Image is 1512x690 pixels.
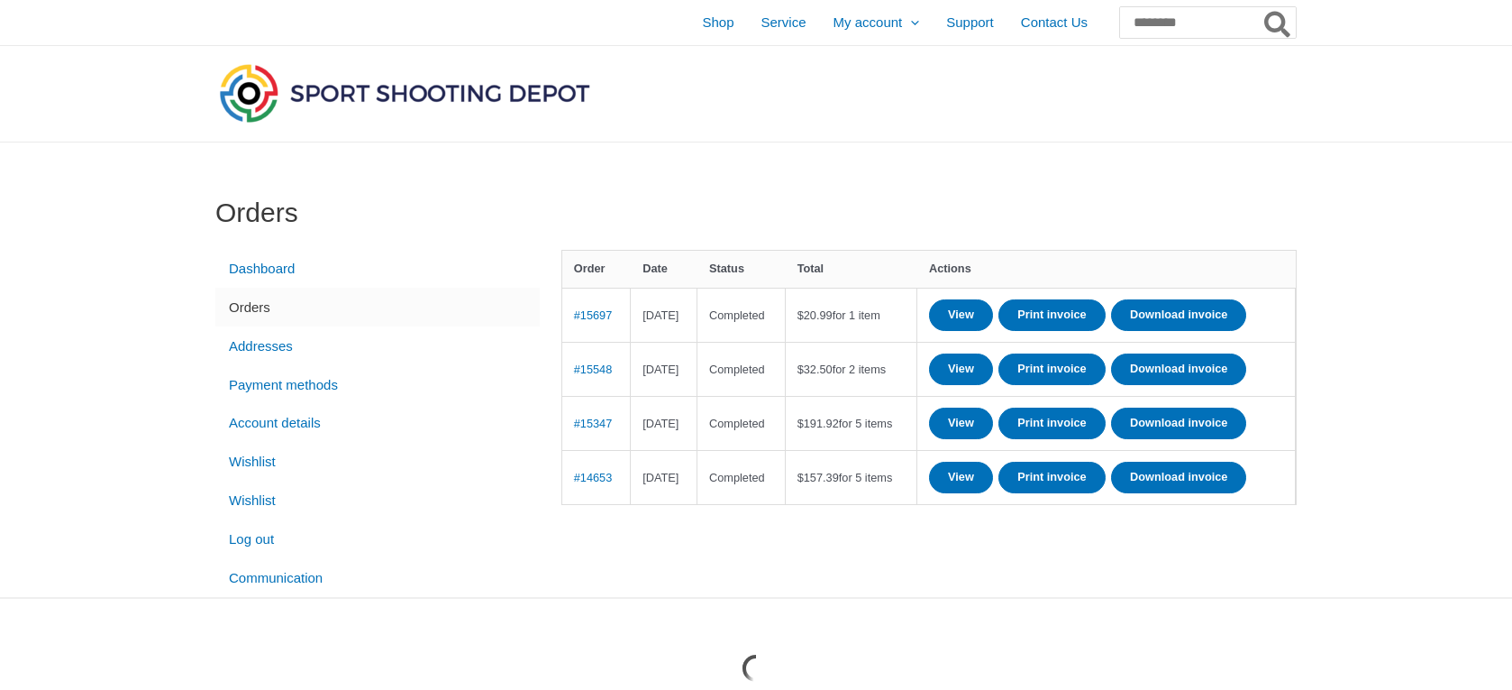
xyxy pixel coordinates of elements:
[1111,354,1246,385] a: Download invoice order number 15548
[929,462,993,493] a: View order 14653
[215,288,540,327] a: Orders
[797,363,833,376] span: 32.50
[797,471,804,484] span: $
[215,365,540,404] a: Payment methods
[998,299,1106,331] a: Print invoice order number 15697
[742,655,770,682] div: Loading...
[574,262,606,275] span: Order
[998,462,1106,493] a: Print invoice order number 14653
[215,520,540,558] a: Log out
[797,308,833,322] span: 20.99
[215,443,540,482] a: Wishlist
[642,471,679,484] time: [DATE]
[697,288,786,342] td: Completed
[709,262,744,275] span: Status
[574,308,613,322] a: View order number 15697
[215,327,540,365] a: Addresses
[929,262,971,275] span: Actions
[697,396,786,450] td: Completed
[215,482,540,520] a: Wishlist
[215,404,540,443] a: Account details
[797,308,804,322] span: $
[786,288,917,342] td: for 1 item
[1111,299,1246,331] a: Download invoice order number 15697
[1261,7,1296,38] button: Search
[1111,408,1246,439] a: Download invoice order number 15347
[929,299,993,331] a: View order 15697
[929,354,993,385] a: View order 15548
[642,363,679,376] time: [DATE]
[697,342,786,396] td: Completed
[998,354,1106,385] a: Print invoice order number 15548
[215,197,1297,229] h1: Orders
[786,450,917,504] td: for 5 items
[642,308,679,322] time: [DATE]
[574,417,613,430] a: View order number 15347
[797,363,804,376] span: $
[998,408,1106,439] a: Print invoice order number 15347
[797,417,839,430] span: 191.92
[215,558,540,597] a: Communication
[797,471,839,484] span: 157.39
[215,60,594,126] img: Sport Shooting Depot
[215,250,540,289] a: Dashboard
[574,363,613,376] a: View order number 15548
[786,396,917,450] td: for 5 items
[642,262,668,275] span: Date
[786,342,917,396] td: for 2 items
[697,450,786,504] td: Completed
[797,417,804,430] span: $
[797,262,824,275] span: Total
[574,471,613,484] a: View order number 14653
[215,250,540,598] nav: Account pages
[929,408,993,439] a: View order 15347
[642,417,679,430] time: [DATE]
[1111,462,1246,493] a: Download invoice order number 14653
